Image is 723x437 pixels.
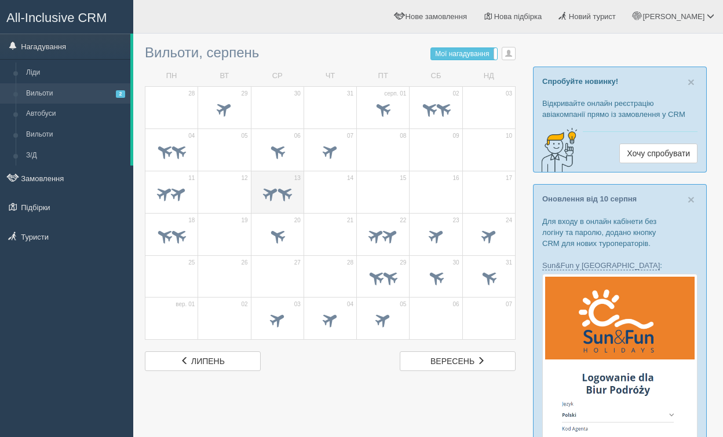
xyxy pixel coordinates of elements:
[294,132,301,140] span: 06
[494,12,542,21] span: Нова підбірка
[176,300,195,309] span: вер. 01
[384,90,406,98] span: серп. 01
[294,216,301,225] span: 20
[241,216,247,225] span: 19
[542,98,698,120] p: Відкривайте онлайн реєстрацію авіакомпанії прямо із замовлення у CRM
[400,300,406,309] span: 05
[347,90,353,98] span: 31
[400,174,406,182] span: 15
[453,300,459,309] span: 06
[542,260,698,271] p: :
[116,90,125,98] span: 2
[435,50,489,58] span: Мої нагадування
[21,104,130,124] a: Автобуси
[188,132,195,140] span: 04
[191,357,225,366] span: липень
[188,259,195,267] span: 25
[188,216,195,225] span: 18
[688,75,695,89] span: ×
[251,66,304,86] td: СР
[642,12,704,21] span: [PERSON_NAME]
[542,194,637,203] a: Оновлення від 10 серпня
[294,259,301,267] span: 27
[21,83,130,104] a: Вильоти2
[241,174,247,182] span: 12
[453,174,459,182] span: 16
[453,90,459,98] span: 02
[688,76,695,88] button: Close
[400,351,516,371] a: вересень
[145,351,261,371] a: липень
[400,216,406,225] span: 22
[542,261,660,270] a: Sun&Fun у [GEOGRAPHIC_DATA]
[21,145,130,166] a: З/Д
[569,12,616,21] span: Новий турист
[347,216,353,225] span: 21
[619,144,698,163] a: Хочу спробувати
[241,132,247,140] span: 05
[506,174,512,182] span: 17
[294,90,301,98] span: 30
[21,63,130,83] a: Ліди
[406,12,467,21] span: Нове замовлення
[542,216,698,249] p: Для входу в онлайн кабінети без логіну та паролю, додано кнопку CRM для нових туроператорів.
[506,90,512,98] span: 03
[241,90,247,98] span: 29
[6,10,107,25] span: All-Inclusive CRM
[506,132,512,140] span: 10
[241,300,247,309] span: 02
[294,174,301,182] span: 13
[534,127,580,173] img: creative-idea-2907357.png
[357,66,410,86] td: ПТ
[304,66,356,86] td: ЧТ
[400,259,406,267] span: 29
[410,66,462,86] td: СБ
[145,66,198,86] td: ПН
[506,259,512,267] span: 31
[506,300,512,309] span: 07
[188,90,195,98] span: 28
[1,1,133,32] a: All-Inclusive CRM
[688,193,695,205] button: Close
[453,259,459,267] span: 30
[198,66,251,86] td: ВТ
[453,132,459,140] span: 09
[145,45,516,60] h3: Вильоти, серпень
[347,300,353,309] span: 04
[188,174,195,182] span: 11
[347,132,353,140] span: 07
[294,300,301,309] span: 03
[347,259,353,267] span: 28
[506,216,512,225] span: 24
[688,193,695,206] span: ×
[400,132,406,140] span: 08
[241,259,247,267] span: 26
[21,124,130,145] a: Вильоти
[462,66,515,86] td: НД
[430,357,474,366] span: вересень
[542,76,698,87] p: Спробуйте новинку!
[347,174,353,182] span: 14
[453,216,459,225] span: 23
